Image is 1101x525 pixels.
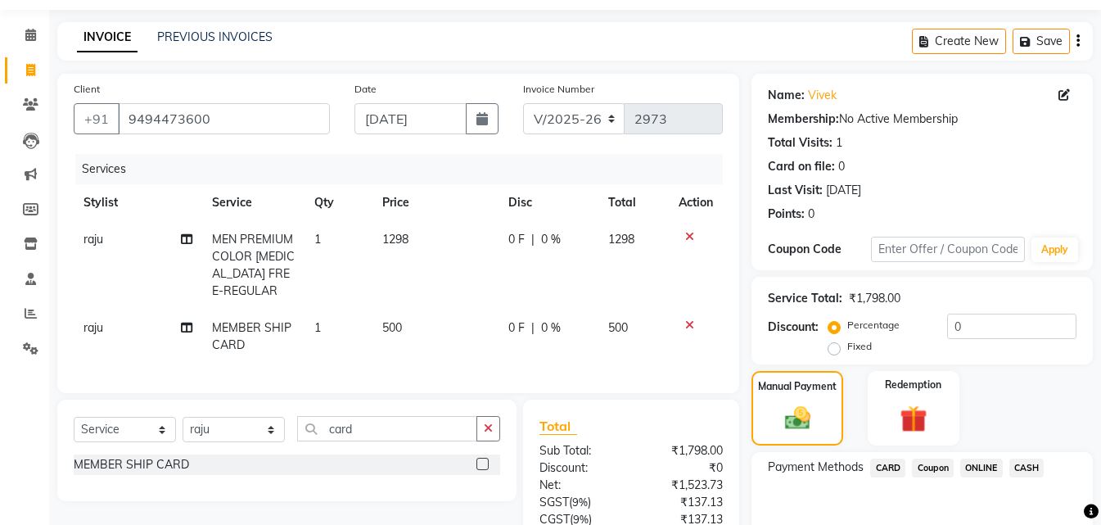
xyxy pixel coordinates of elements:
[572,496,588,509] span: 9%
[608,232,634,247] span: 1298
[539,418,577,435] span: Total
[118,103,330,134] input: Search by Name/Mobile/Email/Code
[541,231,561,248] span: 0 %
[531,231,535,248] span: |
[838,158,845,175] div: 0
[808,206,814,223] div: 0
[527,442,631,459] div: Sub Total:
[768,319,819,336] div: Discount:
[768,241,871,258] div: Coupon Code
[1031,238,1078,262] button: Apply
[808,87,837,104] a: Vivek
[768,111,1076,128] div: No Active Membership
[382,232,408,247] span: 1298
[527,494,631,511] div: ( )
[314,320,321,335] span: 1
[499,184,598,221] th: Disc
[212,232,295,298] span: MEN PREMIUM COLOR [MEDICAL_DATA] FREE-REGULAR
[777,404,819,433] img: _cash.svg
[212,320,291,352] span: MEMBER SHIP CARD
[768,87,805,104] div: Name:
[75,154,735,184] div: Services
[669,184,723,221] th: Action
[527,477,631,494] div: Net:
[74,103,120,134] button: +91
[297,416,477,441] input: Search or Scan
[83,232,103,247] span: raju
[768,206,805,223] div: Points:
[885,378,941,392] label: Redemption
[541,319,561,337] span: 0 %
[768,158,835,175] div: Card on file:
[758,379,837,394] label: Manual Payment
[539,495,569,509] span: SGST
[631,494,735,511] div: ₹137.13
[871,237,1025,262] input: Enter Offer / Coupon Code
[354,82,377,97] label: Date
[847,318,900,333] label: Percentage
[372,184,499,221] th: Price
[74,456,189,473] div: MEMBER SHIP CARD
[83,320,103,335] span: raju
[768,182,823,199] div: Last Visit:
[826,182,861,199] div: [DATE]
[523,82,594,97] label: Invoice Number
[891,402,936,436] img: _gift.svg
[847,339,872,354] label: Fixed
[849,290,900,307] div: ₹1,798.00
[157,29,273,44] a: PREVIOUS INVOICES
[305,184,372,221] th: Qty
[314,232,321,247] span: 1
[531,319,535,337] span: |
[382,320,402,335] span: 500
[527,459,631,477] div: Discount:
[768,111,839,128] div: Membership:
[74,82,100,97] label: Client
[77,23,138,52] a: INVOICE
[912,459,954,477] span: Coupon
[631,477,735,494] div: ₹1,523.73
[836,134,842,152] div: 1
[870,459,905,477] span: CARD
[1013,29,1070,54] button: Save
[598,184,669,221] th: Total
[768,459,864,476] span: Payment Methods
[202,184,305,221] th: Service
[508,319,525,337] span: 0 F
[74,184,202,221] th: Stylist
[608,320,628,335] span: 500
[631,459,735,477] div: ₹0
[912,29,1006,54] button: Create New
[960,459,1003,477] span: ONLINE
[1009,459,1045,477] span: CASH
[768,134,833,152] div: Total Visits:
[768,290,842,307] div: Service Total:
[508,231,525,248] span: 0 F
[631,442,735,459] div: ₹1,798.00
